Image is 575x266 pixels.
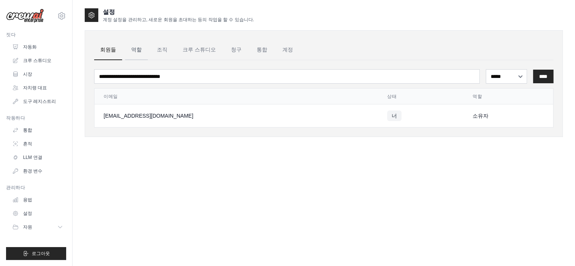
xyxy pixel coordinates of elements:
a: 크루 스튜디오 [177,40,222,60]
font: 계정 [282,47,293,53]
font: 로그아웃 [32,251,50,256]
font: 통합 [23,128,32,133]
font: 흔적 [23,141,32,146]
font: 이메일 [104,94,118,99]
font: 계정 설정을 관리하고, 새로운 회원을 초대하는 등의 작업을 할 수 있습니다. [103,17,254,22]
a: LLM 연결 [9,151,66,163]
font: 조직 [157,47,167,53]
a: 자치령 대표 [9,82,66,94]
a: 조직 [151,40,174,60]
a: 설정 [9,207,66,219]
a: 계정 [276,40,299,60]
a: 청구 [225,40,248,60]
font: 너 [392,113,397,119]
font: 용법 [23,197,32,202]
button: 로그아웃 [6,247,66,260]
a: 크루 스튜디오 [9,54,66,67]
font: 통합 [257,47,267,53]
font: 자원 [23,224,32,230]
font: 역할 [473,94,482,99]
font: [EMAIL_ADDRESS][DOMAIN_NAME] [104,113,193,119]
a: 흔적 [9,138,66,150]
a: 자동화 [9,41,66,53]
font: LLM 연결 [23,155,42,160]
font: 청구 [231,47,242,53]
font: 환경 변수 [23,168,42,174]
a: 회원들 [94,40,122,60]
font: 설정 [103,9,115,15]
font: 역할 [131,47,142,53]
a: 통합 [251,40,273,60]
a: 역할 [125,40,148,60]
font: 설정 [23,211,32,216]
font: 자동화 [23,44,37,50]
font: 작동하다 [6,115,25,121]
a: 환경 변수 [9,165,66,177]
img: 심벌 마크 [6,9,44,23]
a: 통합 [9,124,66,136]
font: 도구 레지스트리 [23,99,56,104]
font: 소유자 [473,113,488,119]
a: 시장 [9,68,66,80]
font: 크루 스튜디오 [183,47,216,53]
font: 관리하다 [6,185,25,190]
font: 회원들 [100,47,116,53]
font: 상태 [387,94,397,99]
font: 짓다 [6,32,15,37]
a: 도구 레지스트리 [9,95,66,107]
button: 자원 [9,221,66,233]
font: 크루 스튜디오 [23,58,51,63]
font: 자치령 대표 [23,85,47,90]
font: 시장 [23,72,32,77]
a: 용법 [9,194,66,206]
